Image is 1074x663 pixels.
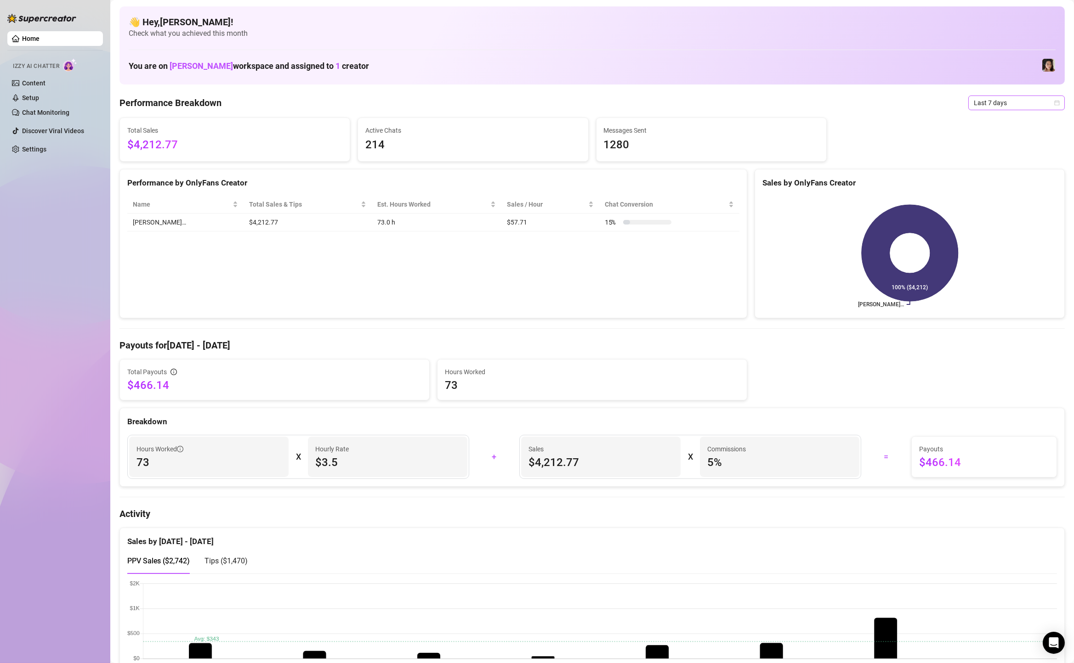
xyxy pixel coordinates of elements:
[244,196,372,214] th: Total Sales & Tips
[127,177,739,189] div: Performance by OnlyFans Creator
[445,367,739,377] span: Hours Worked
[244,214,372,231] td: $4,212.77
[22,79,45,87] a: Content
[127,378,422,393] span: $466.14
[22,94,39,101] a: Setup
[170,369,177,375] span: info-circle
[177,446,183,452] span: info-circle
[507,199,586,209] span: Sales / Hour
[129,61,369,71] h1: You are on workspace and assigned to creator
[136,455,281,470] span: 73
[127,214,244,231] td: [PERSON_NAME]…
[707,444,746,454] article: Commissions
[501,214,599,231] td: $57.71
[119,96,222,109] h4: Performance Breakdown
[1042,59,1055,72] img: Luna
[129,28,1056,39] span: Check what you achieved this month
[365,125,580,135] span: Active Chats
[296,449,301,464] div: X
[762,177,1057,189] div: Sales by OnlyFans Creator
[707,455,852,470] span: 5 %
[127,136,342,154] span: $4,212.77
[858,301,904,308] text: [PERSON_NAME]…
[133,199,231,209] span: Name
[127,416,1057,428] div: Breakdown
[249,199,359,209] span: Total Sales & Tips
[127,528,1057,548] div: Sales by [DATE] - [DATE]
[7,14,76,23] img: logo-BBDzfeDw.svg
[127,556,190,565] span: PPV Sales ( $2,742 )
[919,444,1049,454] span: Payouts
[475,449,514,464] div: +
[170,61,233,71] span: [PERSON_NAME]
[22,35,40,42] a: Home
[129,16,1056,28] h4: 👋 Hey, [PERSON_NAME] !
[22,146,46,153] a: Settings
[528,444,673,454] span: Sales
[127,196,244,214] th: Name
[1054,100,1060,106] span: calendar
[136,444,183,454] span: Hours Worked
[205,556,248,565] span: Tips ( $1,470 )
[22,127,84,135] a: Discover Viral Videos
[63,58,77,72] img: AI Chatter
[974,96,1059,110] span: Last 7 days
[605,199,727,209] span: Chat Conversion
[501,196,599,214] th: Sales / Hour
[867,449,906,464] div: =
[365,136,580,154] span: 214
[315,444,349,454] article: Hourly Rate
[119,507,1065,520] h4: Activity
[604,136,819,154] span: 1280
[13,62,59,71] span: Izzy AI Chatter
[22,109,69,116] a: Chat Monitoring
[315,455,460,470] span: $3.5
[688,449,693,464] div: X
[528,455,673,470] span: $4,212.77
[335,61,340,71] span: 1
[919,455,1049,470] span: $466.14
[377,199,489,209] div: Est. Hours Worked
[119,339,1065,352] h4: Payouts for [DATE] - [DATE]
[372,214,501,231] td: 73.0 h
[604,125,819,135] span: Messages Sent
[127,367,167,377] span: Total Payouts
[1043,632,1065,654] div: Open Intercom Messenger
[445,378,739,393] span: 73
[127,125,342,135] span: Total Sales
[605,217,619,227] span: 15 %
[599,196,739,214] th: Chat Conversion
